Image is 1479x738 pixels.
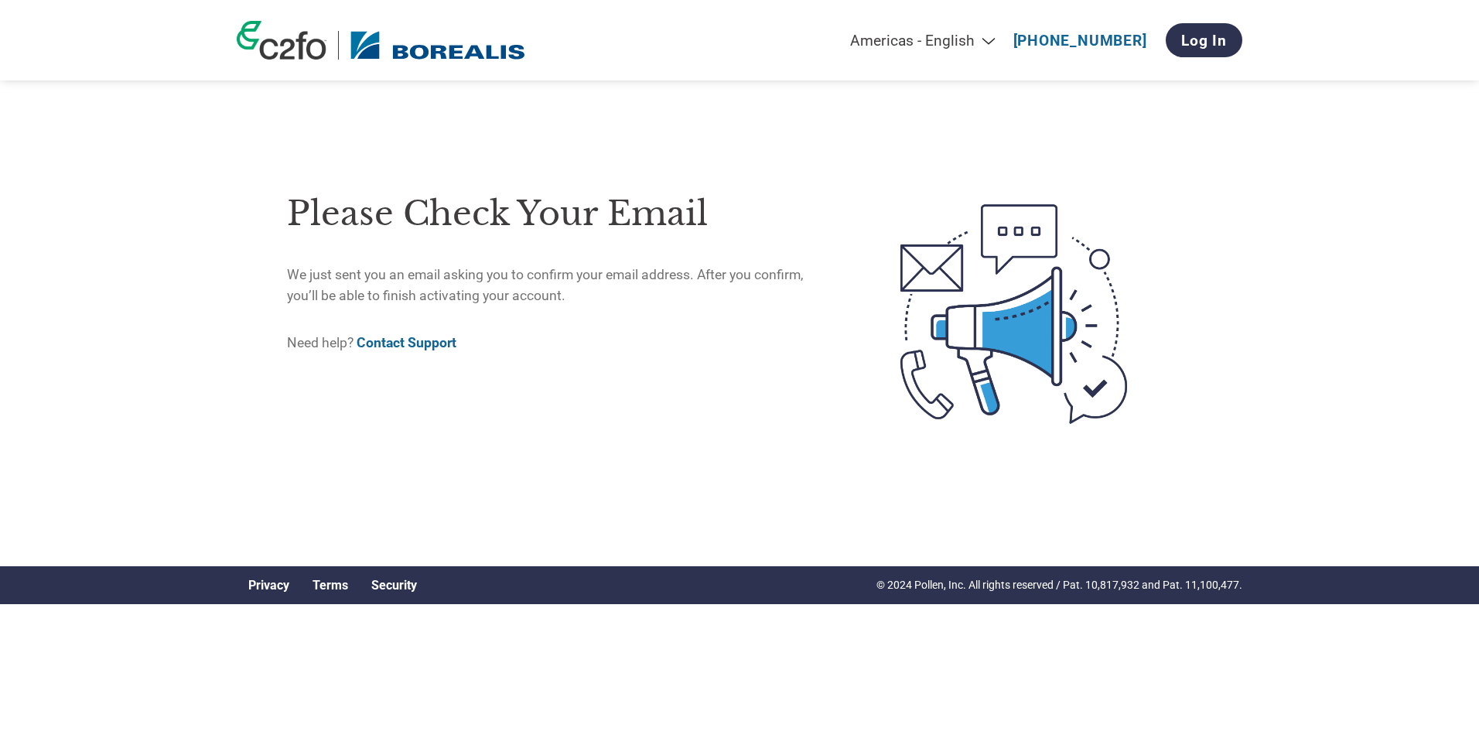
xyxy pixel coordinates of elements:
a: Security [371,578,417,593]
p: © 2024 Pollen, Inc. All rights reserved / Pat. 10,817,932 and Pat. 11,100,477. [876,577,1242,593]
a: [PHONE_NUMBER] [1013,32,1147,50]
img: Borealis [350,31,525,60]
a: Terms [313,578,348,593]
a: Contact Support [357,335,456,350]
h1: Please check your email [287,189,835,239]
a: Privacy [248,578,289,593]
p: Need help? [287,333,835,353]
img: c2fo logo [237,21,326,60]
img: open-email [835,176,1192,452]
a: Log In [1166,23,1242,57]
p: We just sent you an email asking you to confirm your email address. After you confirm, you’ll be ... [287,265,835,306]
